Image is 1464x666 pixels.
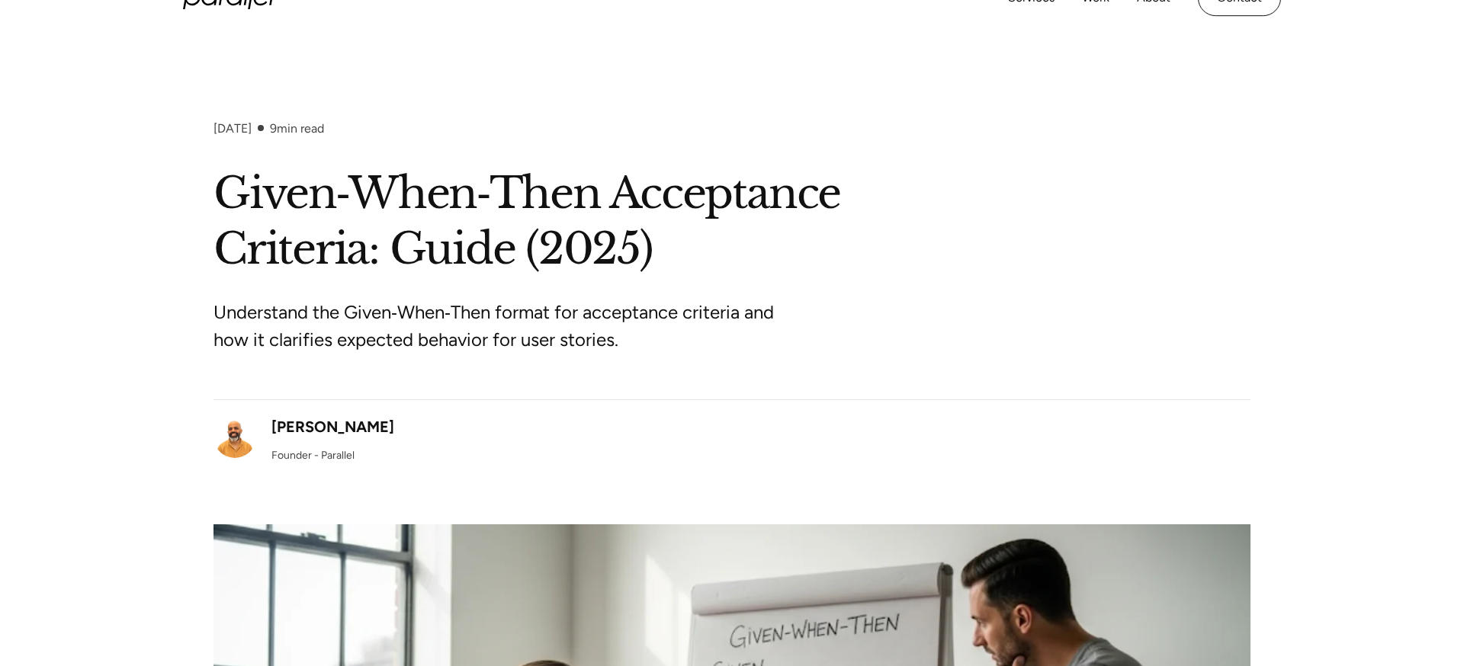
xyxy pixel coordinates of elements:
p: Understand the Given‑When‑Then format for acceptance criteria and how it clarifies expected behav... [213,299,785,354]
h1: Given‑When‑Then Acceptance Criteria: Guide (2025) [213,166,1250,277]
div: min read [270,121,324,136]
span: 9 [270,121,277,136]
img: Robin Dhanwani [213,415,256,458]
div: [DATE] [213,121,252,136]
div: Founder - Parallel [271,447,355,463]
div: [PERSON_NAME] [271,415,394,438]
a: [PERSON_NAME]Founder - Parallel [213,415,394,463]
